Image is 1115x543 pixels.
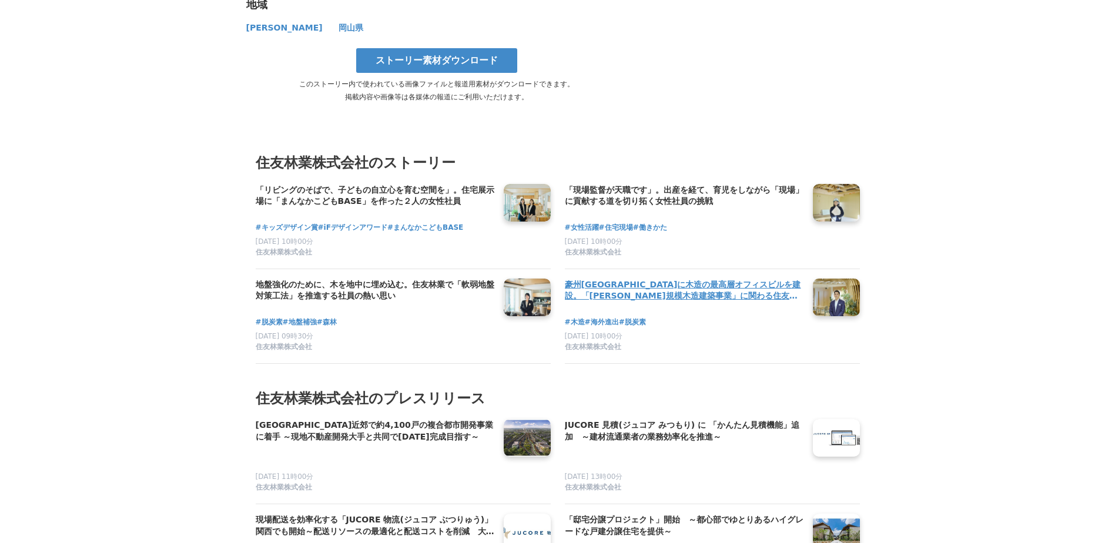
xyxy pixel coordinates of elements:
[356,48,517,73] a: ストーリー素材ダウンロード
[256,279,494,303] a: 地盤強化のために、木を地中に埋め込む。住友林業で「軟弱地盤対策工法」を推進する社員の熱い思い
[256,387,860,410] h2: 住友林業株式会社のプレスリリース
[256,222,318,233] a: #キッズデザイン賞
[317,317,337,328] a: #森林
[565,482,621,492] span: 住友林業株式会社
[599,222,633,233] a: #住宅現場
[565,184,803,209] a: 「現場監督が天職です」。出産を経て、育児をしながら「現場」に貢献する道を切り拓く女性社員の挑戦
[246,23,323,32] span: [PERSON_NAME]
[256,152,860,174] h3: 住友林業株式会社のストーリー
[339,25,363,32] a: 岡山県
[339,23,363,32] span: 岡山県
[256,482,312,492] span: 住友林業株式会社
[565,514,803,538] a: 「邸宅分譲プロジェクト」開始 ～都心部でゆとりあるハイグレードな戸建分譲住宅を提供～
[318,222,387,233] a: #iFデザインアワード
[565,419,803,443] h4: JUCORE 見積(ジュコア みつもり) に 「かんたん見積機能」追加 ～建材流通業者の業務効率化を推進～
[565,222,599,233] a: #女性活躍
[256,514,494,538] a: 現場配送を効率化する「JUCORE 物流(ジュコア ぶつりゅう)」 関西でも開始～配送リソースの最適化と配送コストを削減 大都市圏で展開～
[246,78,627,103] p: このストーリー内で使われている画像ファイルと報道用素材がダウンロードできます。 掲載内容や画像等は各媒体の報道にご利用いただけます。
[256,184,494,208] h4: 「リビングのそばで、子どもの自立心を育む空間を」。住宅展示場に「まんなかこどもBASE」を作った２人の女性社員
[256,247,494,259] a: 住友林業株式会社
[565,419,803,444] a: JUCORE 見積(ジュコア みつもり) に 「かんたん見積機能」追加 ～建材流通業者の業務効率化を推進～
[565,342,621,352] span: 住友林業株式会社
[283,317,317,328] a: #地盤補強
[256,472,314,481] span: [DATE] 11時00分
[565,279,803,303] a: 豪州[GEOGRAPHIC_DATA]に木造の最高層オフィスビルを建設。「[PERSON_NAME]規模木造建築事業」に関わる住友林業社員のキャリアと展望
[633,222,667,233] a: #働きかた
[565,482,803,494] a: 住友林業株式会社
[585,317,619,328] a: #海外進出
[256,332,314,340] span: [DATE] 09時30分
[256,419,494,443] h4: [GEOGRAPHIC_DATA]近郊で約4,100戸の複合都市開発事業に着手 ～現地不動産開発大手と共同で[DATE]完成目指す～
[246,25,324,32] a: [PERSON_NAME]
[565,472,623,481] span: [DATE] 13時00分
[565,247,803,259] a: 住友林業株式会社
[256,342,494,354] a: 住友林業株式会社
[565,317,585,328] a: #木造
[565,237,623,246] span: [DATE] 10時00分
[256,342,312,352] span: 住友林業株式会社
[565,247,621,257] span: 住友林業株式会社
[256,419,494,444] a: [GEOGRAPHIC_DATA]近郊で約4,100戸の複合都市開発事業に着手 ～現地不動産開発大手と共同で[DATE]完成目指す～
[565,184,803,208] h4: 「現場監督が天職です」。出産を経て、育児をしながら「現場」に貢献する道を切り拓く女性社員の挑戦
[256,237,314,246] span: [DATE] 10時00分
[619,317,646,328] a: #脱炭素
[256,247,312,257] span: 住友林業株式会社
[387,222,463,233] a: #まんなかこどもBASE
[565,342,803,354] a: 住友林業株式会社
[256,184,494,209] a: 「リビングのそばで、子どもの自立心を育む空間を」。住宅展示場に「まんなかこどもBASE」を作った２人の女性社員
[256,482,494,494] a: 住友林業株式会社
[256,317,283,328] a: #脱炭素
[565,332,623,340] span: [DATE] 10時00分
